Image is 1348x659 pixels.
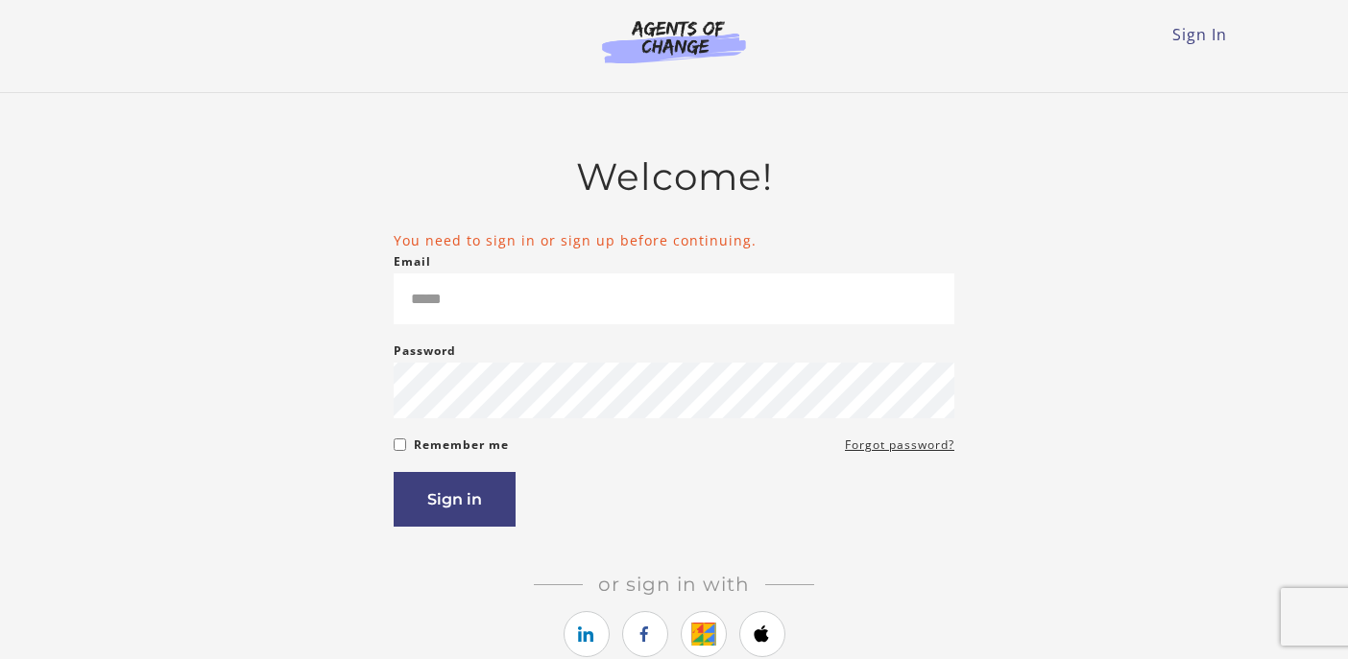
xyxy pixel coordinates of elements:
a: Forgot password? [845,434,954,457]
a: https://courses.thinkific.com/users/auth/apple?ss%5Breferral%5D=&ss%5Buser_return_to%5D=%2Fcourse... [739,611,785,657]
label: Remember me [414,434,509,457]
a: Sign In [1172,24,1227,45]
a: https://courses.thinkific.com/users/auth/facebook?ss%5Breferral%5D=&ss%5Buser_return_to%5D=%2Fcou... [622,611,668,657]
a: https://courses.thinkific.com/users/auth/google?ss%5Breferral%5D=&ss%5Buser_return_to%5D=%2Fcours... [681,611,727,657]
img: Agents of Change Logo [582,19,766,63]
span: Or sign in with [583,573,765,596]
a: https://courses.thinkific.com/users/auth/linkedin?ss%5Breferral%5D=&ss%5Buser_return_to%5D=%2Fcou... [564,611,610,657]
h2: Welcome! [394,154,954,200]
button: Sign in [394,472,516,527]
li: You need to sign in or sign up before continuing. [394,230,954,250]
label: Email [394,250,431,273]
label: Password [394,340,456,363]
